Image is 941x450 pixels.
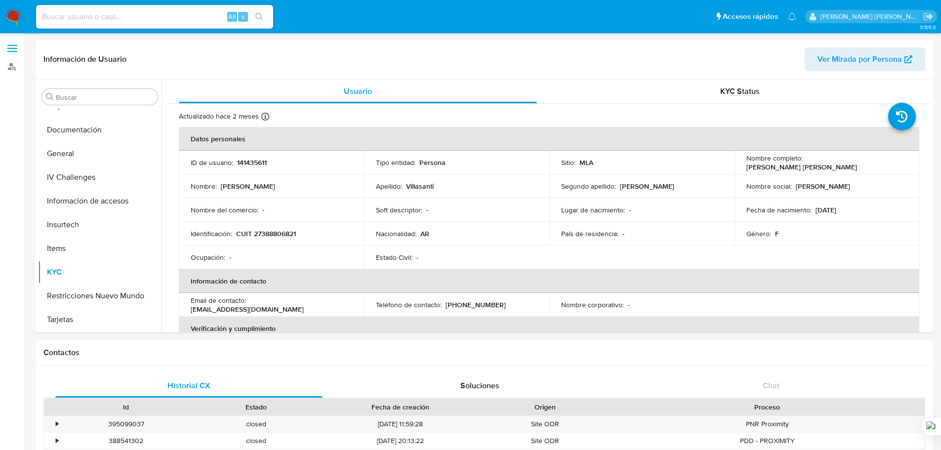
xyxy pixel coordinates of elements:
[228,12,236,21] span: Alt
[46,93,54,101] button: Buscar
[629,205,631,214] p: -
[805,47,925,71] button: Ver Mirada por Persona
[38,165,162,189] button: IV Challenges
[179,127,919,151] th: Datos personales
[191,305,304,314] p: [EMAIL_ADDRESS][DOMAIN_NAME]
[579,158,593,167] p: MLA
[191,182,217,191] p: Nombre :
[480,433,610,449] div: Site ODR
[610,416,925,432] div: PNR Proximity
[446,300,506,309] p: [PHONE_NUMBER]
[416,253,418,262] p: -
[237,158,267,167] p: 141435611
[179,112,259,121] p: Actualizado hace 2 meses
[923,11,934,22] a: Salir
[746,229,771,238] p: Género :
[763,380,779,391] span: Chat
[376,182,402,191] p: Apellido :
[723,11,778,22] span: Accesos rápidos
[236,229,296,238] p: CUIT 27388806821
[720,85,760,97] span: KYC Status
[262,205,264,214] p: -
[620,182,674,191] p: [PERSON_NAME]
[820,12,920,21] p: gloria.villasanti@mercadolibre.com
[38,260,162,284] button: KYC
[617,402,918,412] div: Proceso
[376,300,442,309] p: Teléfono de contacto :
[38,189,162,213] button: Información de accesos
[420,229,429,238] p: AR
[344,85,372,97] span: Usuario
[561,182,616,191] p: Segundo apellido :
[561,158,575,167] p: Sitio :
[38,237,162,260] button: Items
[775,229,779,238] p: F
[746,163,857,171] p: [PERSON_NAME] [PERSON_NAME]
[56,436,58,446] div: •
[746,154,803,163] p: Nombre completo :
[167,380,210,391] span: Historial CX
[480,416,610,432] div: Site ODR
[376,158,415,167] p: Tipo entidad :
[43,54,126,64] h1: Información de Usuario
[38,142,162,165] button: General
[38,284,162,308] button: Restricciones Nuevo Mundo
[68,402,184,412] div: Id
[38,213,162,237] button: Insurtech
[561,205,625,214] p: Lugar de nacimiento :
[229,253,231,262] p: -
[746,205,812,214] p: Fecha de nacimiento :
[191,296,246,305] p: Email de contacto :
[242,12,245,21] span: s
[249,10,269,24] button: search-icon
[38,118,162,142] button: Documentación
[610,433,925,449] div: PDD - PROXIMITY
[179,269,919,293] th: Información de contacto
[56,93,154,102] input: Buscar
[746,182,792,191] p: Nombre social :
[376,253,412,262] p: Estado Civil :
[191,158,233,167] p: ID de usuario :
[191,253,225,262] p: Ocupación :
[191,229,232,238] p: Identificación :
[816,205,836,214] p: [DATE]
[36,10,273,23] input: Buscar usuario o caso...
[818,47,902,71] span: Ver Mirada por Persona
[56,419,58,429] div: •
[43,348,925,358] h1: Contactos
[191,416,321,432] div: closed
[191,205,258,214] p: Nombre del comercio :
[38,308,162,331] button: Tarjetas
[561,300,624,309] p: Nombre corporativo :
[561,229,618,238] p: País de residencia :
[376,229,416,238] p: Nacionalidad :
[198,402,314,412] div: Estado
[419,158,446,167] p: Persona
[179,317,919,340] th: Verificación y cumplimiento
[426,205,428,214] p: -
[321,433,480,449] div: [DATE] 20:13:22
[321,416,480,432] div: [DATE] 11:59:28
[61,416,191,432] div: 395099037
[328,402,473,412] div: Fecha de creación
[406,182,434,191] p: Villasanti
[191,433,321,449] div: closed
[788,12,796,21] a: Notificaciones
[460,380,499,391] span: Soluciones
[487,402,603,412] div: Origen
[622,229,624,238] p: -
[628,300,630,309] p: -
[376,205,422,214] p: Soft descriptor :
[221,182,275,191] p: [PERSON_NAME]
[796,182,850,191] p: [PERSON_NAME]
[61,433,191,449] div: 388541302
